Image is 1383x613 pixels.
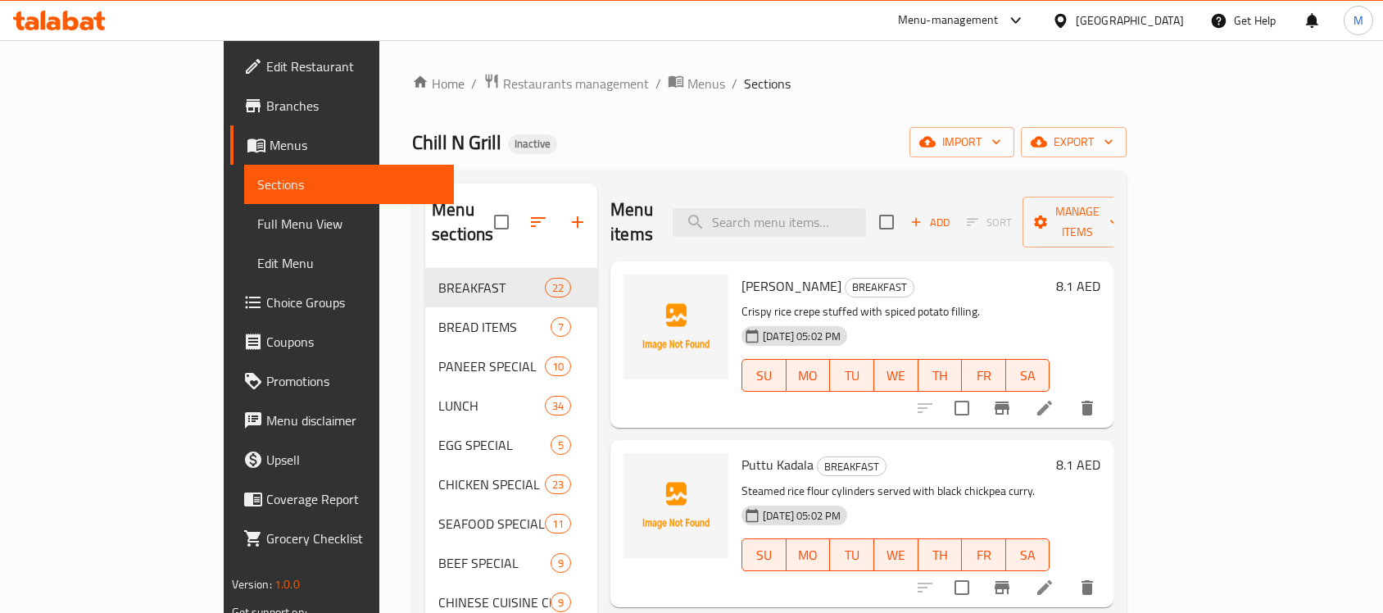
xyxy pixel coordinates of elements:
[270,135,442,155] span: Menus
[551,593,571,612] div: items
[546,280,570,296] span: 22
[668,73,725,94] a: Menus
[546,398,570,414] span: 34
[519,202,558,242] span: Sort sections
[266,489,442,509] span: Coverage Report
[1056,453,1100,476] h6: 8.1 AED
[438,514,545,534] div: SEAFOOD SPECIAL
[898,11,999,30] div: Menu-management
[266,371,442,391] span: Promotions
[968,543,1000,567] span: FR
[1035,578,1054,597] a: Edit menu item
[438,278,545,297] span: BREAKFAST
[869,205,904,239] span: Select section
[846,278,914,297] span: BREAKFAST
[623,453,728,558] img: Puttu Kadala
[425,425,597,465] div: EGG SPECIAL5
[732,74,737,93] li: /
[230,440,455,479] a: Upsell
[551,553,571,573] div: items
[412,124,501,161] span: Chill N Grill
[551,595,570,611] span: 9
[230,283,455,322] a: Choice Groups
[749,364,780,388] span: SU
[230,322,455,361] a: Coupons
[546,516,570,532] span: 11
[508,134,557,154] div: Inactive
[230,125,455,165] a: Menus
[483,73,649,94] a: Restaurants management
[982,568,1022,607] button: Branch-specific-item
[546,359,570,375] span: 10
[741,538,787,571] button: SU
[425,347,597,386] div: PANEER SPECIAL10
[257,214,442,234] span: Full Menu View
[1068,568,1107,607] button: delete
[904,210,956,235] button: Add
[425,465,597,504] div: CHICKEN SPECIAL23
[266,450,442,470] span: Upsell
[551,435,571,455] div: items
[793,364,824,388] span: MO
[741,302,1050,322] p: Crispy rice crepe stuffed with spiced potato filling.
[551,438,570,453] span: 5
[741,452,814,477] span: Puttu Kadala
[425,307,597,347] div: BREAD ITEMS7
[438,435,551,455] span: EGG SPECIAL
[908,213,952,232] span: Add
[945,391,979,425] span: Select to update
[1006,538,1050,571] button: SA
[1354,11,1363,30] span: M
[1013,364,1044,388] span: SA
[756,329,847,344] span: [DATE] 05:02 PM
[266,293,442,312] span: Choice Groups
[925,364,956,388] span: TH
[655,74,661,93] li: /
[412,73,1127,94] nav: breadcrumb
[1013,543,1044,567] span: SA
[837,364,868,388] span: TU
[687,74,725,93] span: Menus
[438,317,551,337] div: BREAD ITEMS
[744,74,791,93] span: Sections
[1034,132,1113,152] span: export
[830,538,874,571] button: TU
[438,475,545,494] span: CHICKEN SPECIAL
[438,356,545,376] div: PANEER SPECIAL
[881,364,912,388] span: WE
[1076,11,1184,30] div: [GEOGRAPHIC_DATA]
[1023,197,1132,247] button: Manage items
[266,332,442,352] span: Coupons
[1068,388,1107,428] button: delete
[230,47,455,86] a: Edit Restaurant
[925,543,956,567] span: TH
[962,538,1006,571] button: FR
[546,477,570,493] span: 23
[244,204,455,243] a: Full Menu View
[904,210,956,235] span: Add item
[244,243,455,283] a: Edit Menu
[425,543,597,583] div: BEEF SPECIAL9
[623,275,728,379] img: Masala Dosa
[741,481,1050,502] p: Steamed rice flour cylinders served with black chickpea curry.
[962,359,1006,392] button: FR
[787,359,831,392] button: MO
[874,538,918,571] button: WE
[558,202,597,242] button: Add section
[230,401,455,440] a: Menu disclaimer
[551,317,571,337] div: items
[230,86,455,125] a: Branches
[818,457,886,476] span: BREAKFAST
[484,205,519,239] span: Select all sections
[1035,398,1054,418] a: Edit menu item
[471,74,477,93] li: /
[756,508,847,524] span: [DATE] 05:02 PM
[830,359,874,392] button: TU
[266,57,442,76] span: Edit Restaurant
[438,396,545,415] span: LUNCH
[673,208,866,237] input: search
[837,543,868,567] span: TU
